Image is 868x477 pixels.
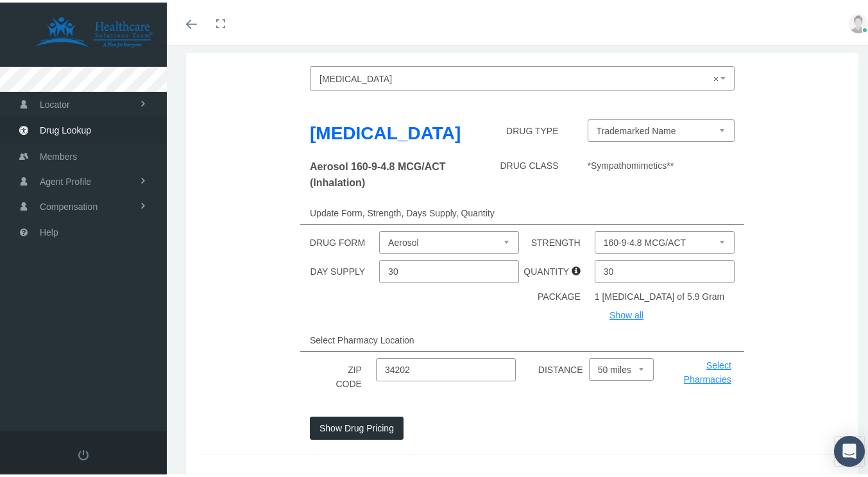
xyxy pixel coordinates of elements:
[40,167,91,191] span: Agent Profile
[310,156,457,188] label: Aerosol 160-9-4.8 MCG/ACT (Inhalation)
[684,358,731,382] a: Select Pharmacies
[538,287,590,305] label: PACKAGE
[319,68,717,85] span: Breztri Aerosphere
[609,308,643,318] a: Show all
[311,257,375,280] label: DAY SUPPLY
[310,199,504,221] label: Update Form, Strength, Days Supply, Quantity
[17,14,171,46] img: HEALTHCARE SOLUTIONS TEAM, LLC
[40,142,77,166] span: Members
[849,12,868,31] img: user-placeholder.jpg
[588,156,674,170] label: *Sympathomimetics**
[310,117,461,145] label: [MEDICAL_DATA]
[40,218,58,242] span: Help
[834,433,865,464] div: Open Intercom Messenger
[500,156,568,174] label: DRUG CLASS
[713,68,723,85] span: ×
[310,64,735,88] span: Breztri Aerosphere
[310,326,424,349] label: Select Pharmacy Location
[376,356,516,379] input: Zip Code
[531,229,590,251] label: STRENGTH
[40,116,91,140] span: Drug Lookup
[40,90,70,114] span: Locator
[310,229,375,251] label: DRUG FORM
[523,257,590,280] label: QUANTITY
[506,117,568,139] label: DRUG TYPE
[40,192,98,216] span: Compensation
[310,414,404,437] button: Show Drug Pricing
[331,356,371,392] label: ZIP CODE
[595,287,725,301] label: 1 [MEDICAL_DATA] of 5.9 Gram
[538,356,593,378] label: DISTANCE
